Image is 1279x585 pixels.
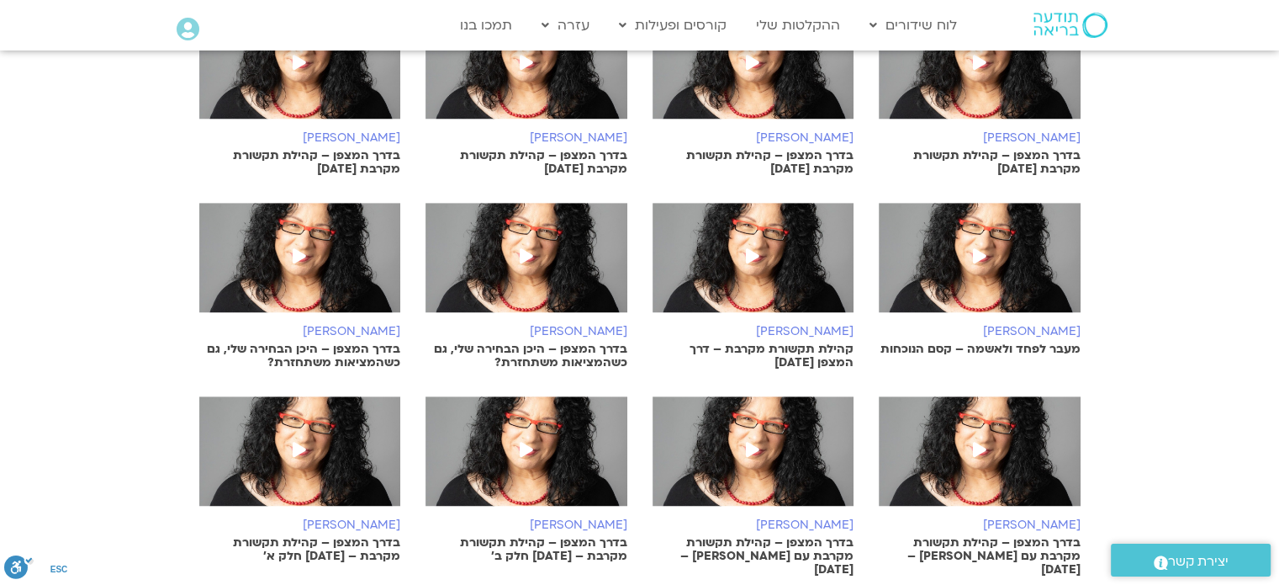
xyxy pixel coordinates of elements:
img: arnina_kishtan.jpg [653,396,854,523]
img: arnina_kishtan.jpg [199,396,401,523]
a: [PERSON_NAME] קהילת תקשורת מקרבת – דרך המצפן [DATE] [653,203,854,370]
img: arnina_kishtan.jpg [653,9,854,136]
img: arnina_kishtan.jpg [879,396,1081,523]
a: [PERSON_NAME]בדרך המצפן – קהילת תקשורת מקרבת עם [PERSON_NAME] – [DATE] [879,396,1081,577]
a: קורסים ופעילות [610,9,735,41]
p: בדרך המצפן – קהילת תקשורת מקרבת עם [PERSON_NAME] – [DATE] [653,536,854,577]
h6: [PERSON_NAME] [425,131,627,145]
h6: [PERSON_NAME] [199,131,401,145]
img: arnina_kishtan.jpg [425,203,627,329]
a: [PERSON_NAME] בדרך המצפן – קהילת תקשורת מקרבת [DATE] [199,9,401,176]
a: [PERSON_NAME] בדרך המצפן – קהילת תקשורת מקרבת [DATE] [879,9,1081,176]
a: [PERSON_NAME] מעבר לפחד ולאשמה – קסם הנוכחות [879,203,1081,356]
p: בדרך המצפן – קהילת תקשורת מקרבת – [DATE] חלק ב' [425,536,627,563]
a: [PERSON_NAME]בדרך המצפן – קהילת תקשורת מקרבת עם [PERSON_NAME] – [DATE] [653,396,854,577]
span: יצירת קשר [1168,550,1229,573]
h6: [PERSON_NAME] [879,325,1081,338]
a: [PERSON_NAME]בדרך המצפן – קהילת תקשורת מקרבת – [DATE] חלק א' [199,396,401,563]
h6: [PERSON_NAME] [879,131,1081,145]
p: בדרך המצפן – היכן הבחירה שלי, גם כשהמציאות משתחזרת? [425,343,627,370]
a: [PERSON_NAME] בדרך המצפן – קהילת תקשורת מקרבת [DATE] [425,9,627,176]
h6: [PERSON_NAME] [199,325,401,338]
a: ההקלטות שלי [748,9,848,41]
a: [PERSON_NAME] בדרך המצפן – היכן הבחירה שלי, גם כשהמציאות משתחזרת? [425,203,627,370]
p: מעבר לפחד ולאשמה – קסם הנוכחות [879,343,1081,356]
h6: [PERSON_NAME] [199,519,401,532]
a: יצירת קשר [1111,544,1271,577]
img: arnina_kishtan.jpg [879,203,1081,329]
img: תודעה בריאה [1033,13,1107,38]
a: לוח שידורים [861,9,965,41]
a: תמכו בנו [452,9,521,41]
p: בדרך המצפן – קהילת תקשורת מקרבת [DATE] [199,149,401,176]
p: קהילת תקשורת מקרבת – דרך המצפן [DATE] [653,343,854,370]
h6: [PERSON_NAME] [653,131,854,145]
p: בדרך המצפן – היכן הבחירה שלי, גם כשהמציאות משתחזרת? [199,343,401,370]
img: arnina_kishtan.jpg [653,203,854,329]
img: arnina_kishtan.jpg [425,396,627,523]
h6: [PERSON_NAME] [425,519,627,532]
p: בדרך המצפן – קהילת תקשורת מקרבת [DATE] [879,149,1081,176]
h6: [PERSON_NAME] [425,325,627,338]
a: [PERSON_NAME] בדרך המצפן – קהילת תקשורת מקרבת [DATE] [653,9,854,176]
a: [PERSON_NAME] בדרך המצפן – היכן הבחירה שלי, גם כשהמציאות משתחזרת? [199,203,401,370]
p: בדרך המצפן – קהילת תקשורת מקרבת [DATE] [653,149,854,176]
p: בדרך המצפן – קהילת תקשורת מקרבת [DATE] [425,149,627,176]
img: arnina_kishtan.jpg [199,203,401,329]
h6: [PERSON_NAME] [653,519,854,532]
img: arnina_kishtan.jpg [199,9,401,136]
p: בדרך המצפן – קהילת תקשורת מקרבת עם [PERSON_NAME] – [DATE] [879,536,1081,577]
img: arnina_kishtan.jpg [425,9,627,136]
h6: [PERSON_NAME] [653,325,854,338]
a: עזרה [533,9,598,41]
p: בדרך המצפן – קהילת תקשורת מקרבת – [DATE] חלק א' [199,536,401,563]
h6: [PERSON_NAME] [879,519,1081,532]
img: arnina_kishtan.jpg [879,9,1081,136]
a: [PERSON_NAME]בדרך המצפן – קהילת תקשורת מקרבת – [DATE] חלק ב' [425,396,627,563]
